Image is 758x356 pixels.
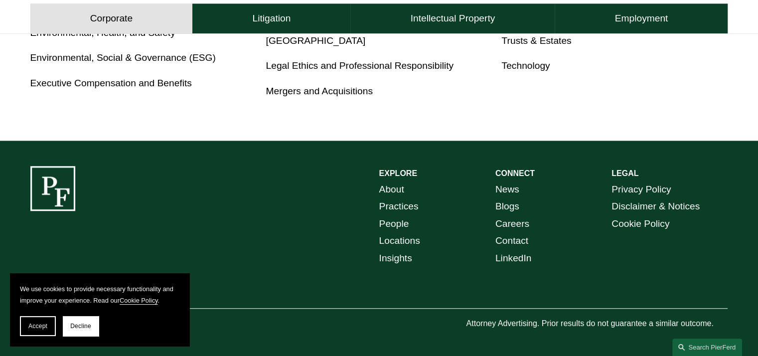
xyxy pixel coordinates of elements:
h4: Employment [615,13,668,25]
a: Contact [495,232,528,250]
a: Cookie Policy [120,297,158,304]
a: [GEOGRAPHIC_DATA] [266,35,366,46]
a: Disclaimer & Notices [611,198,700,215]
a: People [379,215,409,233]
h4: Corporate [90,13,133,25]
a: Trusts & Estates [501,35,571,46]
a: Executive Compensation and Benefits [30,78,192,88]
strong: EXPLORE [379,169,417,178]
a: Environmental, Social & Governance (ESG) [30,52,216,63]
a: Privacy Policy [611,181,671,198]
strong: LEGAL [611,169,638,178]
p: Attorney Advertising. Prior results do not guarantee a similar outcome. [466,317,728,331]
a: Blogs [495,198,519,215]
p: We use cookies to provide necessary functionality and improve your experience. Read our . [20,283,179,306]
button: Decline [63,316,99,336]
a: News [495,181,519,198]
strong: CONNECT [495,169,535,178]
a: Search this site [672,339,742,356]
section: Cookie banner [10,273,189,346]
h4: Litigation [252,13,291,25]
a: Legal Ethics and Professional Responsibility [266,60,454,71]
a: Technology [501,60,550,71]
a: Practices [379,198,419,215]
span: Accept [28,323,47,330]
span: Decline [70,323,91,330]
a: LinkedIn [495,250,532,267]
a: Cookie Policy [611,215,669,233]
a: Mergers and Acquisitions [266,86,373,96]
a: Insights [379,250,412,267]
a: Careers [495,215,529,233]
a: Locations [379,232,420,250]
a: About [379,181,404,198]
button: Accept [20,316,56,336]
h4: Intellectual Property [411,13,495,25]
